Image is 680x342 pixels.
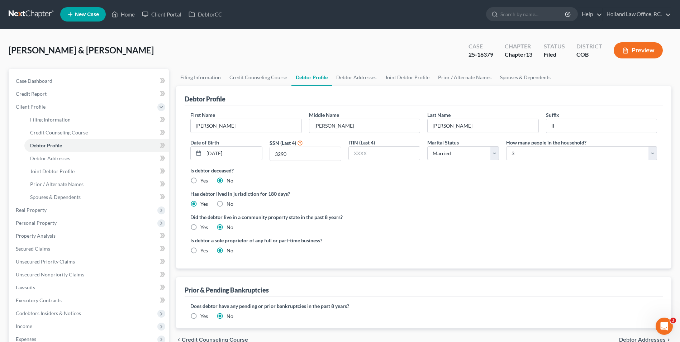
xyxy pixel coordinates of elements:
[227,224,233,231] label: No
[614,42,663,58] button: Preview
[200,313,208,320] label: Yes
[190,167,657,174] label: Is debtor deceased?
[9,45,154,55] span: [PERSON_NAME] & [PERSON_NAME]
[30,117,71,123] span: Filing Information
[204,147,262,160] input: MM/DD/YYYY
[16,323,32,329] span: Income
[24,165,169,178] a: Joint Debtor Profile
[10,255,169,268] a: Unsecured Priority Claims
[603,8,671,21] a: Holland Law Office, P.C.
[190,302,657,310] label: Does debtor have any pending or prior bankruptcies in the past 8 years?
[434,69,496,86] a: Prior / Alternate Names
[576,42,602,51] div: District
[578,8,602,21] a: Help
[10,242,169,255] a: Secured Claims
[16,78,52,84] span: Case Dashboard
[10,87,169,100] a: Credit Report
[16,336,36,342] span: Expenses
[505,42,532,51] div: Chapter
[670,318,676,323] span: 3
[185,8,225,21] a: DebtorCC
[10,294,169,307] a: Executory Contracts
[16,310,81,316] span: Codebtors Insiders & Notices
[576,51,602,59] div: COB
[16,284,35,290] span: Lawsuits
[16,220,57,226] span: Personal Property
[10,229,169,242] a: Property Analysis
[309,119,420,133] input: M.I
[16,91,47,97] span: Credit Report
[546,119,657,133] input: --
[505,51,532,59] div: Chapter
[30,181,84,187] span: Prior / Alternate Names
[30,155,70,161] span: Debtor Addresses
[291,69,332,86] a: Debtor Profile
[428,119,538,133] input: --
[30,142,62,148] span: Debtor Profile
[200,177,208,184] label: Yes
[348,139,375,146] label: ITIN (Last 4)
[190,139,219,146] label: Date of Birth
[185,286,269,294] div: Prior & Pending Bankruptcies
[16,233,56,239] span: Property Analysis
[16,246,50,252] span: Secured Claims
[75,12,99,17] span: New Case
[469,42,493,51] div: Case
[227,200,233,208] label: No
[24,178,169,191] a: Prior / Alternate Names
[24,191,169,204] a: Spouses & Dependents
[332,69,381,86] a: Debtor Addresses
[16,297,62,303] span: Executory Contracts
[225,69,291,86] a: Credit Counseling Course
[381,69,434,86] a: Joint Debtor Profile
[506,139,586,146] label: How many people in the household?
[227,313,233,320] label: No
[10,281,169,294] a: Lawsuits
[30,168,75,174] span: Joint Debtor Profile
[349,147,420,160] input: XXXX
[427,111,451,119] label: Last Name
[190,190,657,198] label: Has debtor lived in jurisdiction for 180 days?
[656,318,673,335] iframe: Intercom live chat
[227,247,233,254] label: No
[24,126,169,139] a: Credit Counseling Course
[24,152,169,165] a: Debtor Addresses
[16,104,46,110] span: Client Profile
[108,8,138,21] a: Home
[16,207,47,213] span: Real Property
[427,139,459,146] label: Marital Status
[176,69,225,86] a: Filing Information
[24,139,169,152] a: Debtor Profile
[200,247,208,254] label: Yes
[500,8,566,21] input: Search by name...
[546,111,559,119] label: Suffix
[138,8,185,21] a: Client Portal
[190,111,215,119] label: First Name
[544,42,565,51] div: Status
[191,119,301,133] input: --
[227,177,233,184] label: No
[24,113,169,126] a: Filing Information
[544,51,565,59] div: Filed
[190,237,420,244] label: Is debtor a sole proprietor of any full or part-time business?
[16,258,75,265] span: Unsecured Priority Claims
[469,51,493,59] div: 25-16379
[30,129,88,136] span: Credit Counseling Course
[496,69,555,86] a: Spouses & Dependents
[10,268,169,281] a: Unsecured Nonpriority Claims
[30,194,81,200] span: Spouses & Dependents
[185,95,225,103] div: Debtor Profile
[309,111,339,119] label: Middle Name
[190,213,657,221] label: Did the debtor live in a community property state in the past 8 years?
[10,75,169,87] a: Case Dashboard
[200,200,208,208] label: Yes
[16,271,84,277] span: Unsecured Nonpriority Claims
[200,224,208,231] label: Yes
[270,147,341,161] input: XXXX
[526,51,532,58] span: 13
[270,139,296,147] label: SSN (Last 4)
